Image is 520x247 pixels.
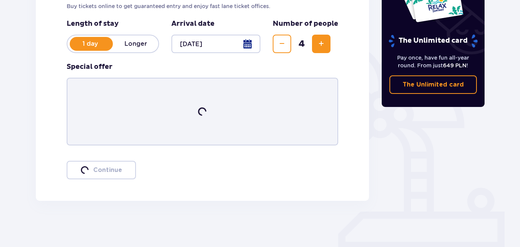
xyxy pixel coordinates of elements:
p: 1 day [67,40,113,48]
p: The Unlimited card [388,34,478,48]
p: Length of stay [67,19,159,28]
img: loader [196,105,209,118]
p: The Unlimited card [403,80,464,89]
span: 649 PLN [443,62,466,68]
a: The Unlimited card [389,75,477,94]
p: Pay once, have fun all-year round. From just ! [389,54,477,69]
p: Longer [113,40,158,48]
p: Continue [93,166,122,174]
p: Special offer [67,62,112,72]
p: Arrival date [171,19,215,28]
p: Buy tickets online to get guaranteed entry and enjoy fast lane ticket offices. [67,2,338,10]
button: Decrease [273,35,291,53]
p: Number of people [273,19,338,28]
button: Increase [312,35,330,53]
img: loader [79,165,89,175]
button: loaderContinue [67,161,136,179]
span: 4 [293,38,310,50]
